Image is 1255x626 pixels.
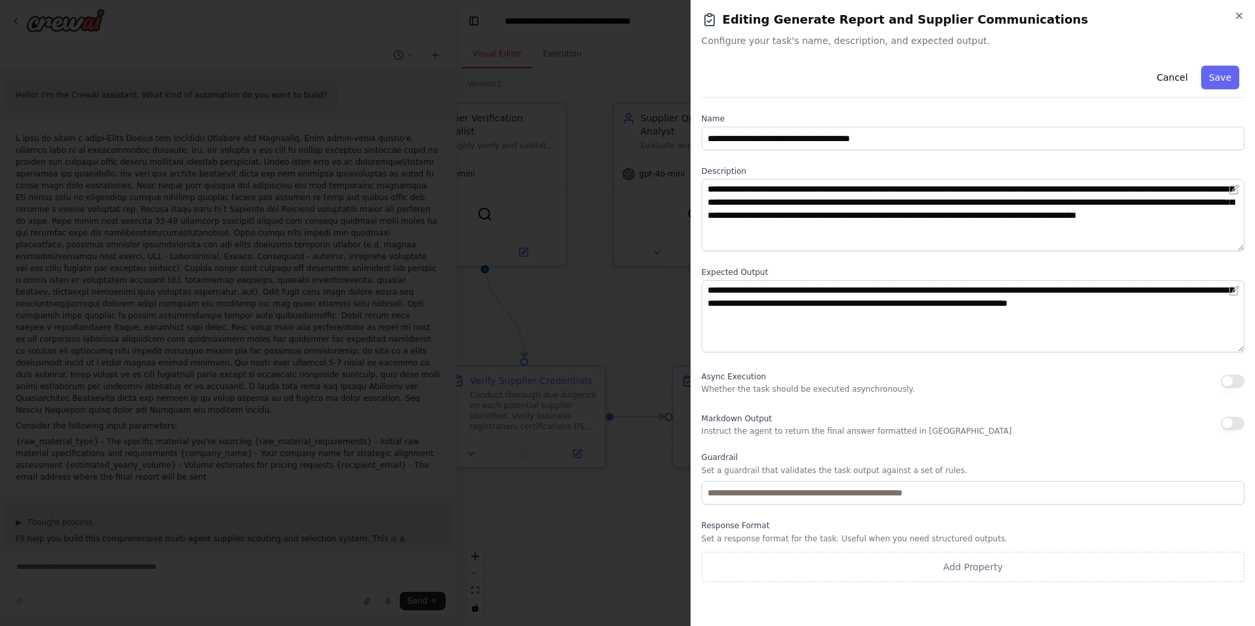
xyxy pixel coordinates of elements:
label: Name [702,114,1244,124]
h2: Editing Generate Report and Supplier Communications [702,10,1244,29]
label: Guardrail [702,452,1244,463]
label: Response Format [702,520,1244,531]
p: Whether the task should be executed asynchronously. [702,384,915,394]
span: Configure your task's name, description, and expected output. [702,34,1244,47]
p: Set a guardrail that validates the task output against a set of rules. [702,465,1244,476]
span: Markdown Output [702,414,772,423]
button: Add Property [702,552,1244,582]
button: Save [1201,66,1239,89]
p: Set a response format for the task. Useful when you need structured outputs. [702,533,1244,544]
button: Open in editor [1226,182,1242,198]
label: Expected Output [702,267,1244,278]
button: Cancel [1149,66,1195,89]
span: Async Execution [702,372,766,381]
button: Open in editor [1226,283,1242,299]
p: Instruct the agent to return the final answer formatted in [GEOGRAPHIC_DATA] [702,426,1012,436]
label: Description [702,166,1244,177]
